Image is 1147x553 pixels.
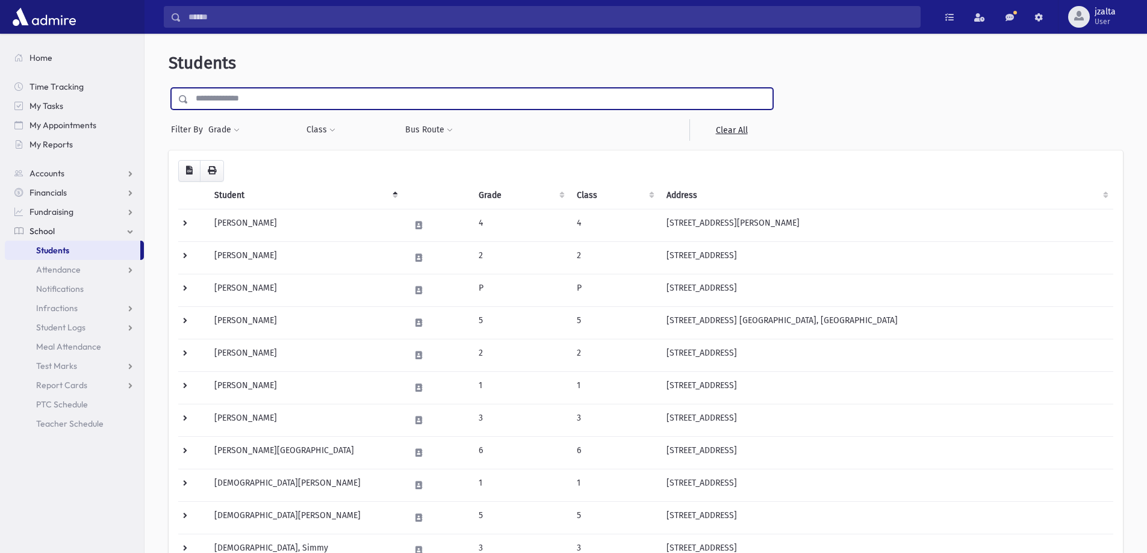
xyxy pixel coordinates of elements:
span: Teacher Schedule [36,418,104,429]
span: Students [169,53,236,73]
td: [PERSON_NAME][GEOGRAPHIC_DATA] [207,436,402,469]
td: [PERSON_NAME] [207,241,402,274]
img: AdmirePro [10,5,79,29]
td: 2 [570,339,660,371]
span: My Appointments [30,120,96,131]
th: Student: activate to sort column descending [207,182,402,209]
input: Search [181,6,920,28]
span: Attendance [36,264,81,275]
span: Students [36,245,69,256]
span: Time Tracking [30,81,84,92]
td: [DEMOGRAPHIC_DATA][PERSON_NAME] [207,469,402,501]
td: 4 [570,209,660,241]
span: Report Cards [36,380,87,391]
a: Infractions [5,298,144,318]
a: Time Tracking [5,77,144,96]
a: Financials [5,183,144,202]
td: [PERSON_NAME] [207,371,402,404]
button: CSV [178,160,200,182]
a: My Reports [5,135,144,154]
a: Notifications [5,279,144,298]
td: 1 [471,371,570,404]
span: Filter By [171,123,208,136]
span: Infractions [36,303,78,314]
td: [STREET_ADDRESS] [659,274,1113,306]
a: PTC Schedule [5,395,144,414]
span: Meal Attendance [36,341,101,352]
th: Grade: activate to sort column ascending [471,182,570,209]
span: Home [30,52,52,63]
td: [PERSON_NAME] [207,339,402,371]
span: Notifications [36,283,84,294]
td: [STREET_ADDRESS] [659,404,1113,436]
td: [STREET_ADDRESS] [659,339,1113,371]
a: My Tasks [5,96,144,116]
td: [PERSON_NAME] [207,274,402,306]
a: Home [5,48,144,67]
td: 5 [570,501,660,534]
button: Bus Route [405,119,453,141]
a: Test Marks [5,356,144,375]
td: [STREET_ADDRESS] [659,436,1113,469]
span: jzalta [1095,7,1116,17]
td: 1 [570,469,660,501]
span: User [1095,17,1116,26]
td: [STREET_ADDRESS][PERSON_NAME] [659,209,1113,241]
td: P [570,274,660,306]
td: [STREET_ADDRESS] [659,241,1113,274]
td: [DEMOGRAPHIC_DATA][PERSON_NAME] [207,501,402,534]
a: School [5,221,144,241]
span: Test Marks [36,360,77,371]
a: Accounts [5,164,144,183]
td: P [471,274,570,306]
td: 3 [570,404,660,436]
span: Financials [30,187,67,198]
button: Grade [208,119,240,141]
td: 1 [570,371,660,404]
span: My Tasks [30,100,63,111]
td: [PERSON_NAME] [207,404,402,436]
a: Meal Attendance [5,337,144,356]
span: Student Logs [36,322,85,333]
td: 5 [471,501,570,534]
td: 2 [471,339,570,371]
td: 5 [570,306,660,339]
td: [PERSON_NAME] [207,209,402,241]
td: [STREET_ADDRESS] [659,501,1113,534]
a: Students [5,241,140,260]
a: Clear All [689,119,773,141]
a: Report Cards [5,375,144,395]
a: Teacher Schedule [5,414,144,433]
td: 2 [471,241,570,274]
td: 1 [471,469,570,501]
td: 5 [471,306,570,339]
a: Student Logs [5,318,144,337]
span: Fundraising [30,206,73,217]
th: Address: activate to sort column ascending [659,182,1113,209]
span: School [30,226,55,236]
td: [STREET_ADDRESS] [GEOGRAPHIC_DATA], [GEOGRAPHIC_DATA] [659,306,1113,339]
span: My Reports [30,139,73,150]
span: Accounts [30,168,64,179]
a: Fundraising [5,202,144,221]
a: Attendance [5,260,144,279]
td: 3 [471,404,570,436]
td: 6 [471,436,570,469]
th: Class: activate to sort column ascending [570,182,660,209]
td: 6 [570,436,660,469]
a: My Appointments [5,116,144,135]
span: PTC Schedule [36,399,88,410]
td: [STREET_ADDRESS] [659,469,1113,501]
td: 4 [471,209,570,241]
button: Print [200,160,224,182]
button: Class [306,119,336,141]
td: [PERSON_NAME] [207,306,402,339]
td: 2 [570,241,660,274]
td: [STREET_ADDRESS] [659,371,1113,404]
